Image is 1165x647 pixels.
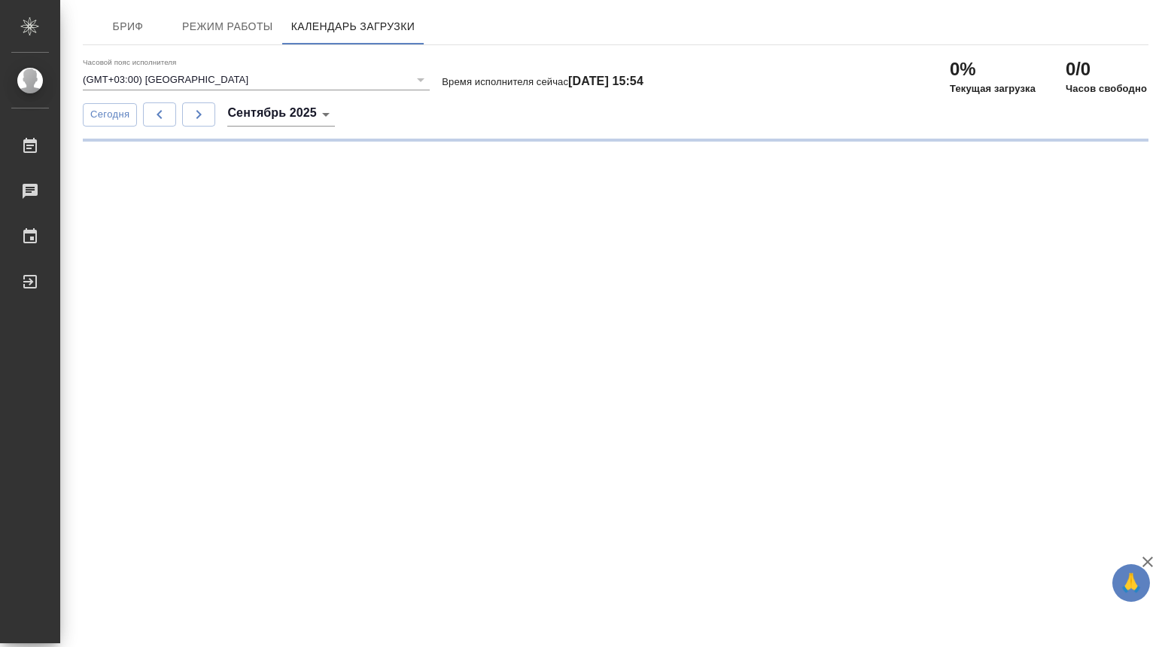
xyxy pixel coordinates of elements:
[1112,564,1150,602] button: 🙏
[90,106,129,124] span: Сегодня
[227,102,334,127] div: Сентябрь 2025
[1118,567,1144,599] span: 🙏
[950,81,1036,96] p: Текущая загрузка
[568,75,643,87] h4: [DATE] 15:54
[442,76,643,87] p: Время исполнителя сейчас
[950,57,1036,81] h2: 0%
[83,59,177,66] label: Часовой пояс исполнителя
[182,17,273,36] span: Режим работы
[92,17,164,36] span: Бриф
[1066,57,1147,81] h2: 0/0
[291,17,415,36] span: Календарь загрузки
[1066,81,1147,96] p: Часов свободно
[83,103,137,127] button: Сегодня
